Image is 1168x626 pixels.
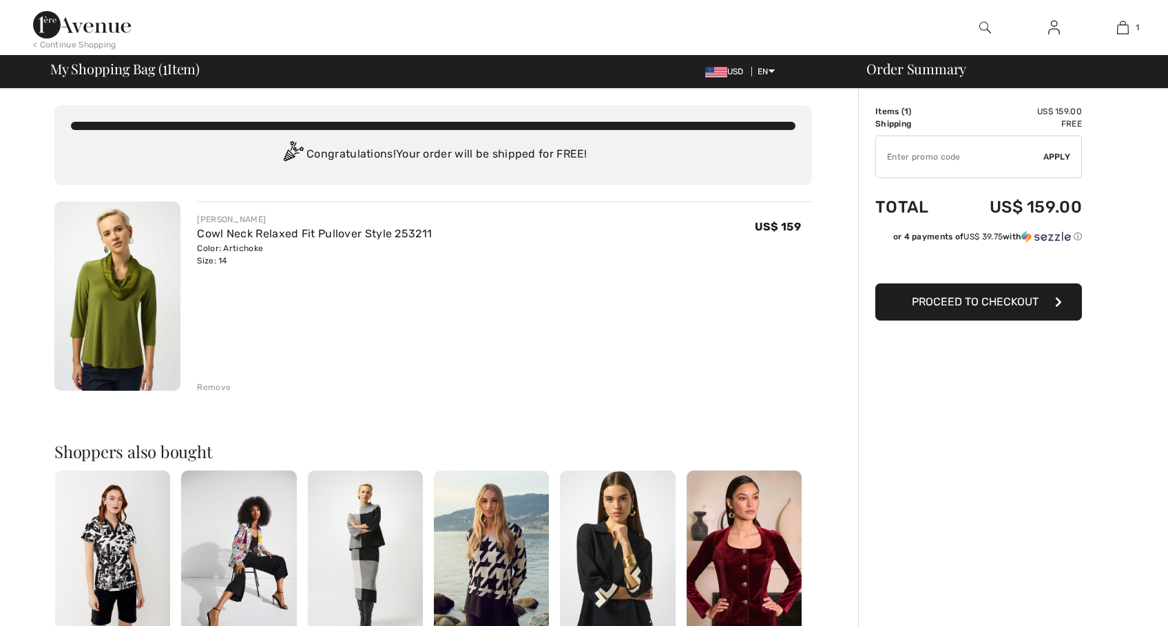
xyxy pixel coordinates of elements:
[951,105,1082,118] td: US$ 159.00
[875,118,951,130] td: Shipping
[279,141,306,169] img: Congratulation2.svg
[875,248,1082,279] iframe: PayPal-paypal
[755,220,801,233] span: US$ 159
[197,381,231,393] div: Remove
[875,230,1082,248] div: or 4 payments ofUS$ 39.75withSezzle Click to learn more about Sezzle
[71,141,795,169] div: Congratulations! Your order will be shipped for FREE!
[1021,230,1071,243] img: Sezzle
[705,67,727,78] img: US Dollar
[912,295,1039,308] span: Proceed to Checkout
[1048,19,1060,36] img: My Info
[951,184,1082,230] td: US$ 159.00
[875,184,951,230] td: Total
[1037,19,1071,36] a: Sign In
[963,232,1003,241] span: US$ 39.75
[876,136,1043,177] input: Promo code
[875,105,951,118] td: Items ( )
[33,39,116,51] div: < Continue Shopping
[197,227,432,240] a: Cowl Neck Relaxed Fit Pullover Style 253211
[54,443,812,460] h2: Shoppers also bought
[875,283,1082,321] button: Proceed to Checkout
[1117,19,1129,36] img: My Bag
[197,213,432,226] div: [PERSON_NAME]
[951,118,1082,130] td: Free
[50,62,200,76] span: My Shopping Bag ( Item)
[705,67,749,76] span: USD
[904,107,908,116] span: 1
[758,67,775,76] span: EN
[1043,151,1071,163] span: Apply
[850,62,1160,76] div: Order Summary
[1081,585,1154,619] iframe: Opens a widget where you can chat to one of our agents
[1136,21,1139,34] span: 1
[979,19,991,36] img: search the website
[197,242,432,267] div: Color: Artichoke Size: 14
[33,11,131,39] img: 1ère Avenue
[1089,19,1156,36] a: 1
[54,202,180,391] img: Cowl Neck Relaxed Fit Pullover Style 253211
[163,58,167,76] span: 1
[893,230,1082,243] div: or 4 payments of with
